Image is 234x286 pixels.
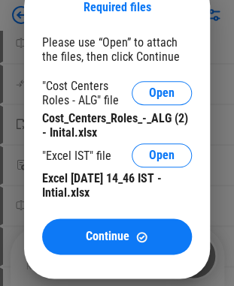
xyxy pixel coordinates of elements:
[42,218,192,254] button: ContinueContinue
[86,230,129,242] span: Continue
[42,35,192,64] div: Please use “Open” to attach the files, then click Continue
[135,230,148,243] img: Continue
[42,149,111,163] div: "Excel IST" file
[42,79,132,107] div: "Cost Centers Roles - ALG" file
[149,149,175,161] span: Open
[42,171,192,200] div: Excel [DATE] 14_46 IST - Intial.xlsx
[132,81,192,105] button: Open
[149,87,175,99] span: Open
[132,143,192,167] button: Open
[42,111,192,140] div: Cost_Centers_Roles_-_ALG (2) - Inital.xlsx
